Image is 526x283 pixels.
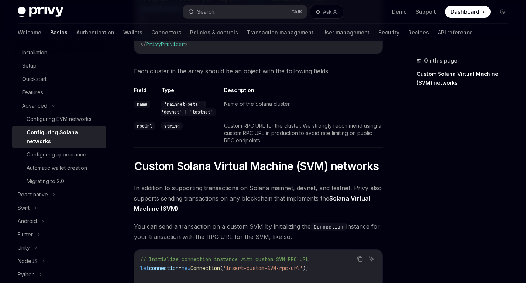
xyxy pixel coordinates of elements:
img: dark logo [18,7,63,17]
code: name [134,101,150,108]
a: Wallets [123,24,142,41]
code: string [161,122,183,130]
th: Description [221,87,383,97]
a: Policies & controls [190,24,238,41]
a: Demo [392,8,407,16]
th: Type [158,87,221,97]
a: Configuring appearance [12,148,106,161]
span: ); [303,265,309,272]
span: connection [149,265,179,272]
button: Toggle dark mode [496,6,508,18]
span: In addition to supporting transactions on Solana mainnet, devnet, and testnet, Privy also support... [134,183,383,214]
a: Automatic wallet creation [12,161,106,175]
span: 'insert-custom-SVM-rpc-url' [223,265,303,272]
div: Quickstart [22,75,47,84]
a: Recipes [408,24,429,41]
a: User management [322,24,369,41]
a: Transaction management [247,24,313,41]
span: let [140,265,149,272]
span: Ctrl K [291,9,302,15]
button: Ask AI [367,254,377,264]
span: Custom Solana Virtual Machine (SVM) networks [134,159,379,173]
span: Dashboard [451,8,479,16]
a: Features [12,86,106,99]
div: NodeJS [18,257,38,266]
div: Setup [22,61,37,70]
a: API reference [438,24,473,41]
span: Ask AI [323,8,338,16]
span: On this page [424,56,457,65]
a: Authentication [76,24,114,41]
th: Field [134,87,158,97]
button: Ask AI [310,5,343,18]
a: Migrating to 2.0 [12,175,106,188]
span: Connection [190,265,220,272]
a: Quickstart [12,73,106,86]
span: You can send a transaction on a custom SVM by initializing the instance for your transaction with... [134,221,383,242]
span: = [179,265,182,272]
div: Unity [18,243,30,252]
span: // Initialize connection instance with custom SVM RPC URL [140,256,309,263]
div: Search... [197,7,218,16]
button: Search...CtrlK [183,5,306,18]
span: > [185,41,188,47]
td: Custom RPC URL for the cluster. We strongly recommend using a custom RPC URL in production to avo... [221,119,383,148]
span: Each cluster in the array should be an object with the following fields: [134,66,383,76]
div: Advanced [22,101,47,110]
div: Automatic wallet creation [27,164,87,172]
span: </ [140,41,146,47]
a: Security [378,24,399,41]
div: Features [22,88,43,97]
div: Configuring Solana networks [27,128,102,146]
a: Setup [12,59,106,73]
div: Configuring EVM networks [27,115,92,124]
a: Solana Virtual Machine (SVM) [134,195,370,213]
a: Support [416,8,436,16]
div: Swift [18,203,30,212]
code: 'mainnet-beta' | 'devnet' | 'testnet' [161,101,216,116]
a: Custom Solana Virtual Machine (SVM) networks [417,68,514,89]
div: Android [18,217,37,226]
div: Python [18,270,35,279]
a: Basics [50,24,68,41]
a: Configuring EVM networks [12,112,106,126]
div: Flutter [18,230,33,239]
span: ( [220,265,223,272]
a: Configuring Solana networks [12,126,106,148]
code: Connection [311,223,346,231]
a: Connectors [151,24,181,41]
a: Dashboard [445,6,491,18]
span: PrivyProvider [146,41,185,47]
button: Copy the contents from the code block [355,254,365,264]
span: new [182,265,190,272]
a: Welcome [18,24,41,41]
div: Migrating to 2.0 [27,177,64,186]
div: Configuring appearance [27,150,86,159]
td: Name of the Solana cluster. [221,97,383,119]
code: rpcUrl [134,122,155,130]
div: React native [18,190,48,199]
